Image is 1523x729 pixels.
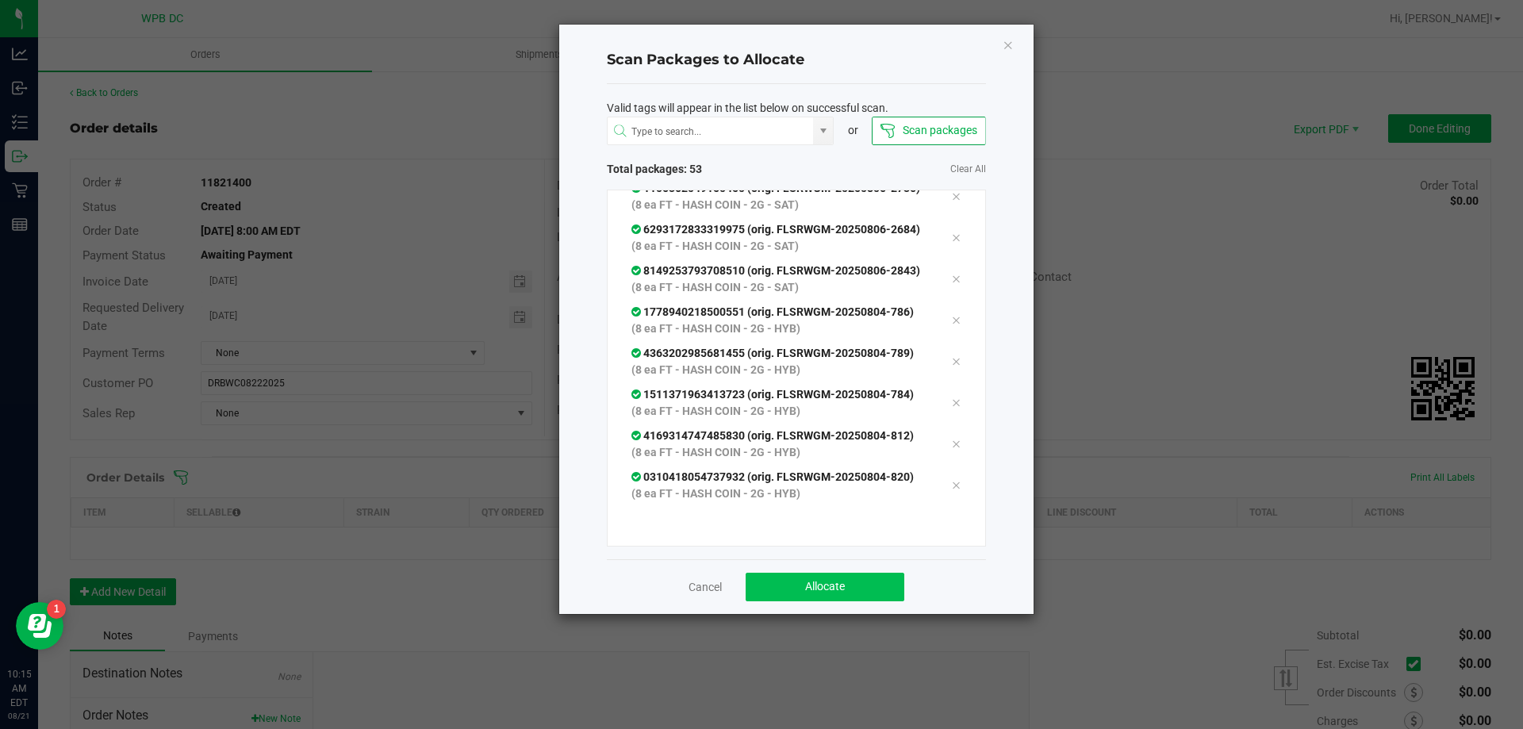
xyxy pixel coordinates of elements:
span: 0310418054737932 (orig. FLSRWGM-20250804-820) [631,470,914,483]
span: 1511371963413723 (orig. FLSRWGM-20250804-784) [631,388,914,401]
p: (8 ea FT - HASH COIN - 2G - SAT) [631,279,928,296]
span: 4169314747485830 (orig. FLSRWGM-20250804-812) [631,429,914,442]
div: Remove tag [939,311,972,330]
div: Remove tag [939,352,972,371]
p: (8 ea FT - HASH COIN - 2G - HYB) [631,320,928,337]
div: or [834,122,872,139]
span: In Sync [631,347,643,359]
div: Remove tag [939,270,972,289]
button: Allocate [746,573,904,601]
p: (8 ea FT - HASH COIN - 2G - HYB) [631,403,928,420]
div: Remove tag [939,393,972,412]
span: In Sync [631,429,643,442]
p: (8 ea FT - HASH COIN - 2G - HYB) [631,362,928,378]
span: 1778940218500551 (orig. FLSRWGM-20250804-786) [631,305,914,318]
span: In Sync [631,264,643,277]
div: Remove tag [939,228,972,247]
span: In Sync [631,388,643,401]
span: Valid tags will appear in the list below on successful scan. [607,100,888,117]
span: Total packages: 53 [607,161,796,178]
div: Remove tag [939,476,972,495]
span: In Sync [631,223,643,236]
span: Allocate [805,580,845,593]
button: Close [1003,35,1014,54]
a: Clear All [950,163,986,176]
span: 6293172833319975 (orig. FLSRWGM-20250806-2684) [631,223,920,236]
p: (8 ea FT - HASH COIN - 2G - HYB) [631,485,928,502]
span: 8149253793708510 (orig. FLSRWGM-20250806-2843) [631,264,920,277]
input: NO DATA FOUND [608,117,814,146]
iframe: Resource center [16,602,63,650]
span: 1106362049150450 (orig. FLSRWGM-20250806-2736) [631,182,920,194]
span: In Sync [631,470,643,483]
iframe: Resource center unread badge [47,600,66,619]
p: (8 ea FT - HASH COIN - 2G - HYB) [631,444,928,461]
div: Remove tag [939,187,972,206]
h4: Scan Packages to Allocate [607,50,986,71]
span: In Sync [631,182,643,194]
span: In Sync [631,305,643,318]
p: (8 ea FT - HASH COIN - 2G - SAT) [631,238,928,255]
p: (8 ea FT - HASH COIN - 2G - SAT) [631,197,928,213]
a: Cancel [689,579,722,595]
span: 4363202985681455 (orig. FLSRWGM-20250804-789) [631,347,914,359]
div: Remove tag [939,435,972,454]
button: Scan packages [872,117,985,145]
